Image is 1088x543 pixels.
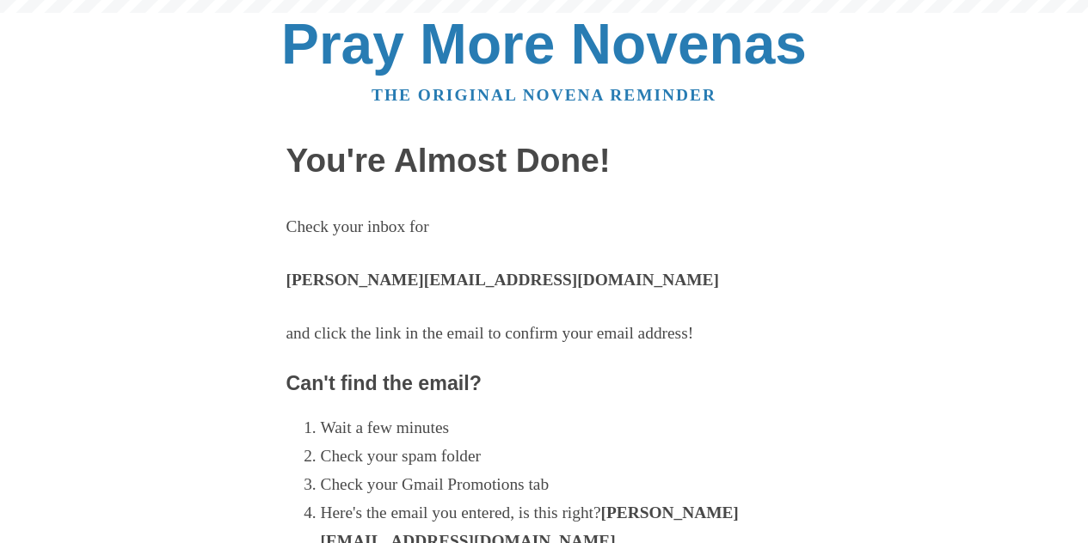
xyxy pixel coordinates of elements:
p: Check your inbox for [286,213,802,241]
li: Check your Gmail Promotions tab [321,471,802,499]
li: Wait a few minutes [321,414,802,442]
h1: You're Almost Done! [286,143,802,180]
p: and click the link in the email to confirm your email address! [286,320,802,348]
a: The original novena reminder [372,86,716,104]
strong: [PERSON_NAME][EMAIL_ADDRESS][DOMAIN_NAME] [286,271,719,289]
a: Pray More Novenas [281,12,807,76]
h3: Can't find the email? [286,373,802,395]
li: Check your spam folder [321,442,802,471]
